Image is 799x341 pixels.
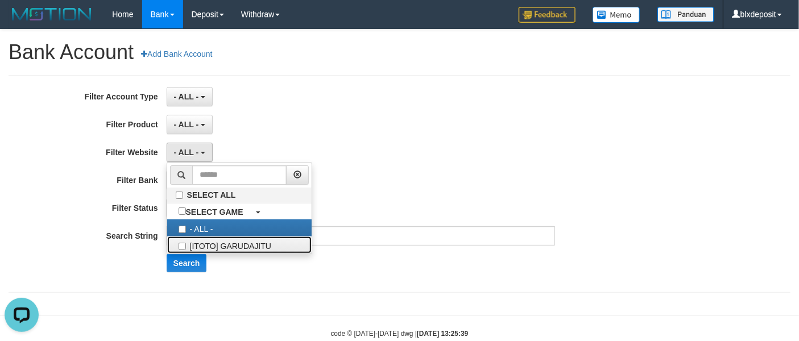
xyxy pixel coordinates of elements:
span: - ALL - [174,148,199,157]
input: SELECT GAME [179,207,186,215]
button: Search [167,254,207,272]
span: - ALL - [174,120,199,129]
img: MOTION_logo.png [9,6,95,23]
input: SELECT ALL [176,192,183,199]
img: panduan.png [657,7,714,22]
b: SELECT GAME [186,207,243,217]
label: [ITOTO] GARUDAJITU [167,236,312,253]
button: - ALL - [167,115,213,134]
input: - ALL - [179,226,186,233]
label: SELECT ALL [167,188,312,203]
input: [ITOTO] GARUDAJITU [179,243,186,250]
img: Feedback.jpg [519,7,576,23]
a: Add Bank Account [134,44,220,64]
img: Button%20Memo.svg [593,7,640,23]
button: Open LiveChat chat widget [5,5,39,39]
label: - ALL - [167,219,312,236]
small: code © [DATE]-[DATE] dwg | [331,330,469,338]
span: - ALL - [174,92,199,101]
strong: [DATE] 13:25:39 [417,330,468,338]
h1: Bank Account [9,41,790,64]
button: - ALL - [167,143,213,162]
a: SELECT GAME [167,203,312,219]
button: - ALL - [167,87,213,106]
